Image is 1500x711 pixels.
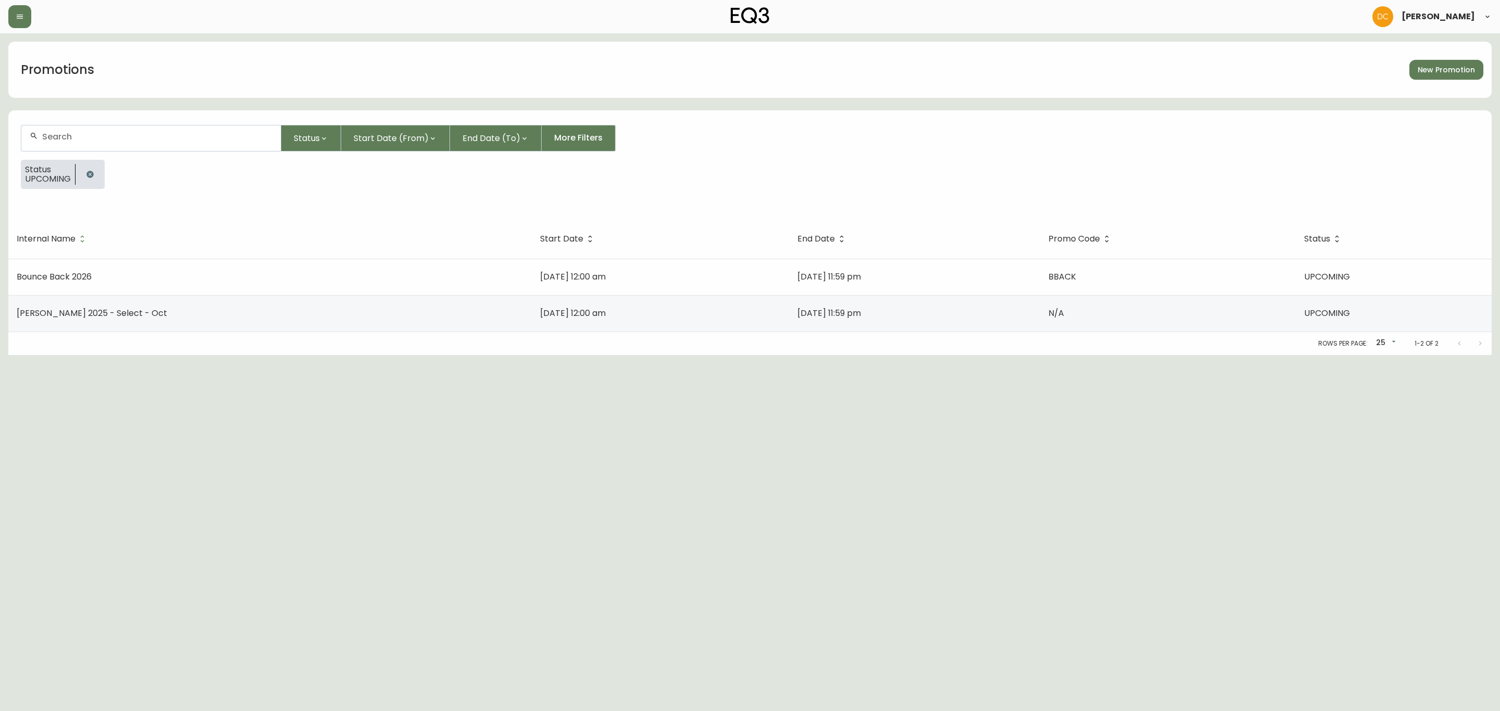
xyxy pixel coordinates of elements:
a: New Promotion [1409,60,1483,80]
span: More Filters [554,132,603,144]
button: End Date (To) [450,125,542,151]
button: More Filters [542,125,616,151]
span: [DATE] 11:59 pm [797,307,861,319]
span: [DATE] 12:00 am [540,271,606,283]
h1: Promotions [21,61,94,79]
span: End Date [797,236,835,242]
span: Status [25,165,71,174]
span: End Date (To) [463,132,520,145]
span: Start Date [540,236,583,242]
span: [PERSON_NAME] [1402,12,1475,21]
span: Promo Code [1048,236,1100,242]
span: UPCOMING [1304,307,1350,319]
span: Internal Name [17,236,76,242]
span: Start Date [540,234,597,244]
p: 1-2 of 2 [1415,339,1439,348]
span: Status [1304,236,1330,242]
p: Rows per page: [1318,339,1368,348]
span: [PERSON_NAME] 2025 - Select - Oct [17,307,167,319]
span: UPCOMING [1304,271,1350,283]
span: BBACK [1048,271,1076,283]
span: Status [1304,234,1344,244]
img: 7eb451d6983258353faa3212700b340b [1372,6,1393,27]
input: Search [42,132,272,142]
span: UPCOMING [25,174,71,184]
span: Internal Name [17,234,89,244]
span: Status [294,132,320,145]
button: Start Date (From) [341,125,450,151]
button: Status [281,125,341,151]
div: 25 [1372,335,1398,352]
span: New Promotion [1418,64,1475,77]
span: [DATE] 11:59 pm [797,271,861,283]
span: [DATE] 12:00 am [540,307,606,319]
span: End Date [797,234,848,244]
span: Start Date (From) [354,132,429,145]
span: Bounce Back 2026 [17,271,92,283]
span: N/A [1048,307,1064,319]
img: logo [731,7,769,24]
span: Promo Code [1048,234,1114,244]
